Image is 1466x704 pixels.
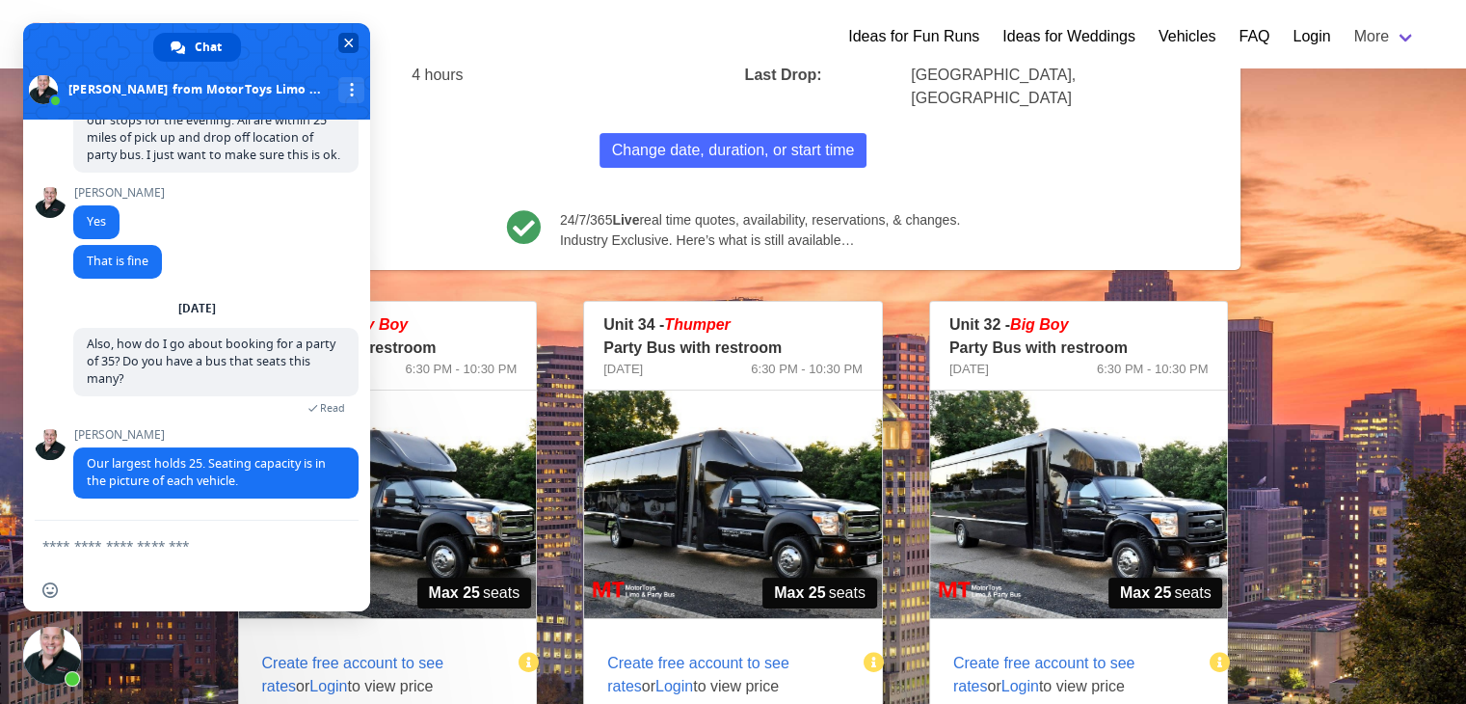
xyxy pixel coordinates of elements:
[949,313,1209,337] p: Unit 32 -
[603,360,643,379] span: [DATE]
[1293,25,1330,48] a: Login
[429,582,480,605] strong: Max 25
[745,67,822,83] b: Last Drop:
[751,360,863,379] span: 6:30 PM - 10:30 PM
[87,336,335,387] span: Also, how do I go about booking for a party of 35? Do you have a bus that seats this many?
[42,537,308,555] textarea: Compose your message...
[600,133,867,168] button: Change date, duration, or start time
[664,316,730,333] em: Thumper
[400,52,733,87] div: 4 hours
[774,582,825,605] strong: Max 25
[73,428,359,442] span: [PERSON_NAME]
[23,627,81,685] div: Close chat
[258,313,518,337] p: Unit 35 -
[42,582,58,598] span: Insert an emoji
[87,253,148,269] span: That is fine
[655,678,693,694] span: Login
[930,391,1228,618] img: 32%2001.jpg
[1010,316,1068,333] em: Big Boy
[1120,582,1171,605] strong: Max 25
[1002,25,1135,48] a: Ideas for Weddings
[1239,25,1269,48] a: FAQ
[153,33,241,62] div: Chat
[178,303,216,314] div: [DATE]
[949,360,989,379] span: [DATE]
[1159,25,1216,48] a: Vehicles
[406,360,518,379] span: 6:30 PM - 10:30 PM
[73,186,165,200] span: [PERSON_NAME]
[762,578,877,609] span: seats
[584,391,882,618] img: 34%2001.jpg
[195,33,222,62] span: Chat
[258,337,518,360] p: Party Bus with restroom
[157,14,319,53] a: [PHONE_NUMBER]
[560,210,960,230] span: 24/7/365 real time quotes, availability, reservations, & changes.
[1097,360,1209,379] span: 6:30 PM - 10:30 PM
[612,212,639,228] b: Live
[1108,578,1223,609] span: seats
[87,213,106,230] span: Yes
[560,230,960,251] span: Industry Exclusive. Here’s what is still available…
[1001,678,1039,694] span: Login
[338,77,364,103] div: More channels
[27,20,146,47] img: MotorToys Logo
[309,678,347,694] span: Login
[603,337,863,360] p: Party Bus with restroom
[612,139,855,162] span: Change date, duration, or start time
[239,391,537,618] img: 35%2001.jpg
[262,655,444,694] span: Create free account to see rates
[1343,17,1427,56] a: More
[320,401,345,415] span: Read
[87,455,326,489] span: Our largest holds 25. Seating capacity is in the picture of each vehicle.
[87,95,343,163] span: We would like to travel to different houses as our stops for the evening. All are within 25 miles...
[848,25,979,48] a: Ideas for Fun Runs
[338,33,359,53] span: Close chat
[603,313,863,337] p: Unit 34 -
[607,655,789,694] span: Create free account to see rates
[953,655,1135,694] span: Create free account to see rates
[417,578,532,609] span: seats
[949,337,1209,360] p: Party Bus with restroom
[899,52,1232,110] div: [GEOGRAPHIC_DATA], [GEOGRAPHIC_DATA]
